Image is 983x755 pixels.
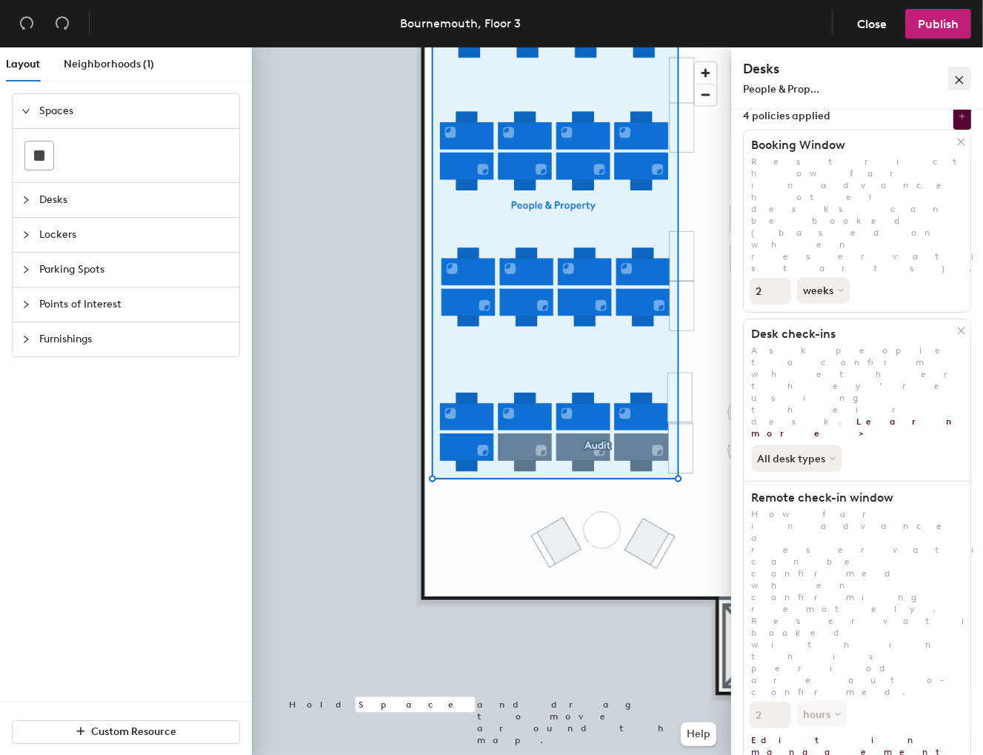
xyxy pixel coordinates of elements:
[954,75,964,85] span: close
[743,59,906,79] h4: Desks
[39,287,230,322] span: Points of Interest
[47,9,77,39] button: Redo (⌘ + ⇧ + Z)
[744,327,957,342] h1: Desk check-ins
[797,701,847,728] button: hours
[39,322,230,356] span: Furnishings
[39,253,230,287] span: Parking Spots
[918,17,959,31] span: Publish
[744,490,957,505] h1: Remote check-in window
[39,183,230,217] span: Desks
[21,230,30,239] span: collapsed
[21,335,30,344] span: collapsed
[844,9,899,39] button: Close
[6,58,40,70] span: Layout
[744,508,970,698] p: How far in advance a reservation can be confirmed when confirming remotely. Reservations booked w...
[857,17,887,31] span: Close
[21,196,30,204] span: collapsed
[19,16,34,30] span: undo
[743,83,819,96] span: People & Prop...
[39,218,230,252] span: Lockers
[751,445,842,472] button: All desk types
[12,9,41,39] button: Undo (⌘ + Z)
[905,9,971,39] button: Publish
[21,300,30,309] span: collapsed
[21,107,30,116] span: expanded
[751,416,959,439] a: Learn more >
[751,345,976,439] span: Ask people to confirm whether they’re using their desk.
[797,277,850,304] button: weeks
[743,110,830,122] div: 4 policies applied
[21,265,30,274] span: collapsed
[401,14,522,33] div: Bournemouth, Floor 3
[92,725,177,738] span: Custom Resource
[681,722,716,746] button: Help
[12,720,240,744] button: Custom Resource
[64,58,154,70] span: Neighborhoods (1)
[744,156,970,274] p: Restrict how far in advance hotel desks can be booked (based on when reservation starts).
[744,138,957,153] h1: Booking Window
[39,94,230,128] span: Spaces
